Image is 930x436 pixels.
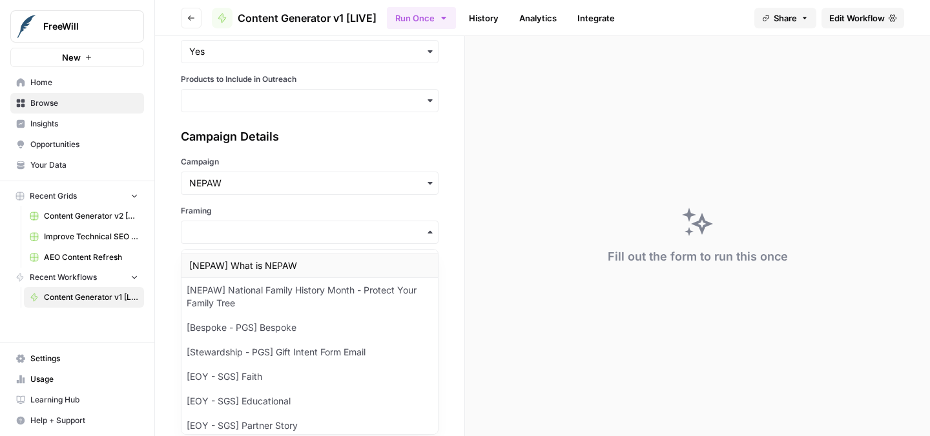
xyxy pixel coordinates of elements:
span: Browse [30,97,138,109]
span: Content Generator v1 [LIVE] [44,292,138,303]
a: Learning Hub [10,390,144,410]
label: Campaign [181,156,439,168]
span: Help + Support [30,415,138,426]
a: Home [10,72,144,93]
div: [Stewardship - PGS] Gift Intent Form Email [181,340,438,364]
div: [Bespoke - PGS] Bespoke [181,315,438,340]
button: New [10,48,144,67]
a: Usage [10,369,144,390]
span: Home [30,77,138,88]
a: Opportunities [10,134,144,155]
a: Integrate [570,8,623,28]
span: Your Data [30,159,138,171]
div: [NEPAW] National Family History Month - Protect Your Family Tree [181,278,438,315]
input: Yes [189,45,430,58]
span: Improve Technical SEO for Page [44,231,138,243]
a: Edit Workflow [821,8,904,28]
div: [EOY - SGS] Educational [181,389,438,413]
a: Content Generator v1 [LIVE] [24,287,144,308]
button: Run Once [387,7,456,29]
a: Browse [10,93,144,114]
span: New [62,51,81,64]
span: Content Generator v1 [LIVE] [238,10,377,26]
button: Help + Support [10,410,144,431]
span: FreeWill [43,20,121,33]
a: Analytics [512,8,564,28]
label: Products to Include in Outreach [181,74,439,85]
span: Edit Workflow [829,12,885,25]
a: Insights [10,114,144,134]
span: Opportunities [30,139,138,150]
div: [EOY - SGS] Faith [181,364,438,389]
a: Content Generator v1 [LIVE] [212,8,377,28]
span: AEO Content Refresh [44,252,138,263]
button: Recent Grids [10,186,144,206]
div: Fill out the form to run this once [608,248,788,266]
span: Recent Grids [30,190,77,202]
span: Learning Hub [30,394,138,406]
img: FreeWill Logo [15,15,38,38]
button: Recent Workflows [10,268,144,287]
span: Insights [30,118,138,130]
span: Settings [30,353,138,364]
a: Settings [10,348,144,369]
button: Workspace: FreeWill [10,10,144,43]
span: Share [774,12,797,25]
a: Your Data [10,155,144,175]
a: Improve Technical SEO for Page [24,226,144,247]
input: NEPAW [189,177,430,190]
label: Framing [181,205,439,217]
button: Share [754,8,816,28]
span: Recent Workflows [30,272,97,283]
a: Content Generator v2 [DRAFT] Test [24,206,144,226]
span: Usage [30,373,138,385]
a: AEO Content Refresh [24,247,144,268]
div: [NEPAW] What is NEPAW [181,253,438,278]
div: Campaign Details [181,128,439,146]
a: History [461,8,506,28]
span: Content Generator v2 [DRAFT] Test [44,210,138,222]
